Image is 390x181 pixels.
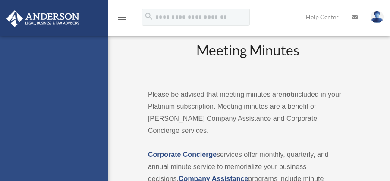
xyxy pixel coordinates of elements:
[148,41,348,77] h2: Meeting Minutes
[371,11,384,23] img: User Pic
[148,151,217,158] a: Corporate Concierge
[148,89,348,137] p: Please be advised that meeting minutes are included in your Platinum subscription. Meeting minute...
[116,12,127,22] i: menu
[4,10,82,27] img: Anderson Advisors Platinum Portal
[282,91,293,98] strong: not
[116,15,127,22] a: menu
[144,12,154,21] i: search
